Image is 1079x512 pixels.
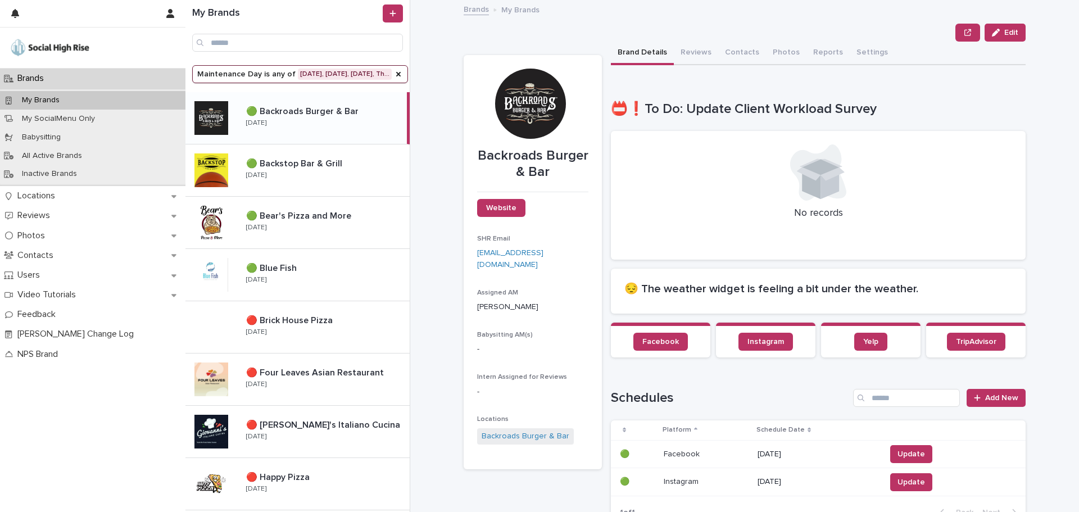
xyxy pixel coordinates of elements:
p: Instagram [664,475,701,487]
button: Maintenance Day [192,65,408,83]
p: Feedback [13,309,65,320]
span: Facebook [642,338,679,346]
p: 🔴 Brick House Pizza [246,313,335,326]
p: - [477,343,588,355]
h1: Schedules [611,390,849,406]
button: Photos [766,42,806,65]
p: Facebook [664,447,702,459]
a: Add New [967,389,1026,407]
a: 🔴 Four Leaves Asian Restaurant🔴 Four Leaves Asian Restaurant [DATE] [185,354,410,406]
p: [DATE] [246,224,266,232]
p: Brands [13,73,53,84]
button: Contacts [718,42,766,65]
a: [EMAIL_ADDRESS][DOMAIN_NAME] [477,249,543,269]
p: 🟢 [620,475,632,487]
p: [DATE] [758,477,877,487]
a: Instagram [738,333,793,351]
p: [DATE] [246,276,266,284]
a: 🔴 Brick House Pizza🔴 Brick House Pizza [DATE] [185,301,410,354]
span: Intern Assigned for Reviews [477,374,567,380]
p: [PERSON_NAME] [477,301,588,313]
p: [DATE] [246,433,266,441]
a: 🟢 Blue Fish🟢 Blue Fish [DATE] [185,249,410,301]
p: - [477,386,588,398]
p: 🔴 Happy Pizza [246,470,312,483]
button: Update [890,445,932,463]
p: 🔴 Four Leaves Asian Restaurant [246,365,386,378]
p: Babysitting [13,133,70,142]
p: 🔴 [PERSON_NAME]'s Italiano Cucina [246,418,402,431]
span: Update [897,448,925,460]
input: Search [853,389,960,407]
p: 🟢 Backstop Bar & Grill [246,156,344,169]
a: Backroads Burger & Bar [482,431,569,442]
button: Update [890,473,932,491]
p: [DATE] [246,485,266,493]
span: Babysitting AM(s) [477,332,533,338]
p: My Brands [501,3,539,15]
a: 🔴 [PERSON_NAME]'s Italiano Cucina🔴 [PERSON_NAME]'s Italiano Cucina [DATE] [185,406,410,458]
span: Instagram [747,338,784,346]
p: 🟢 Backroads Burger & Bar [246,104,361,117]
p: Platform [663,424,691,436]
a: Website [477,199,525,217]
p: [DATE] [246,380,266,388]
span: Website [486,204,516,212]
a: TripAdvisor [947,333,1005,351]
p: My SocialMenu Only [13,114,104,124]
button: Edit [985,24,1026,42]
p: My Brands [13,96,69,105]
a: 🟢 Backstop Bar & Grill🟢 Backstop Bar & Grill [DATE] [185,144,410,197]
a: Yelp [854,333,887,351]
p: [DATE] [246,171,266,179]
p: 🟢 Blue Fish [246,261,299,274]
p: No records [624,207,1012,220]
p: 🟢 [620,447,632,459]
p: [DATE] [246,328,266,336]
p: [PERSON_NAME] Change Log [13,329,143,339]
p: Contacts [13,250,62,261]
span: Add New [985,394,1018,402]
p: Reviews [13,210,59,221]
tr: 🟢🟢 InstagramInstagram [DATE]Update [611,468,1026,496]
p: Locations [13,191,64,201]
p: [DATE] [246,119,266,127]
button: Reviews [674,42,718,65]
span: SHR Email [477,235,510,242]
tr: 🟢🟢 FacebookFacebook [DATE]Update [611,440,1026,468]
h2: 😔 The weather widget is feeling a bit under the weather. [624,282,1012,296]
span: Update [897,477,925,488]
p: [DATE] [758,450,877,459]
a: 🟢 Bear's Pizza and More🟢 Bear's Pizza and More [DATE] [185,197,410,249]
p: Backroads Burger & Bar [477,148,588,180]
p: Inactive Brands [13,169,86,179]
a: 🔴 Happy Pizza🔴 Happy Pizza [DATE] [185,458,410,510]
p: Photos [13,230,54,241]
button: Settings [850,42,895,65]
p: All Active Brands [13,151,91,161]
a: Facebook [633,333,688,351]
h1: My Brands [192,7,380,20]
img: o5DnuTxEQV6sW9jFYBBf [9,37,91,59]
p: Video Tutorials [13,289,85,300]
a: 🟢 Backroads Burger & Bar🟢 Backroads Burger & Bar [DATE] [185,92,410,144]
a: Brands [464,2,489,15]
input: Search [192,34,403,52]
p: NPS Brand [13,349,67,360]
p: Schedule Date [756,424,805,436]
span: Edit [1004,29,1018,37]
p: 🟢 Bear's Pizza and More [246,209,353,221]
span: TripAdvisor [956,338,996,346]
button: Brand Details [611,42,674,65]
span: Yelp [863,338,878,346]
span: Locations [477,416,509,423]
p: Users [13,270,49,280]
button: Reports [806,42,850,65]
span: Assigned AM [477,289,518,296]
h1: 📛❗To Do: Update Client Workload Survey [611,101,1026,117]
